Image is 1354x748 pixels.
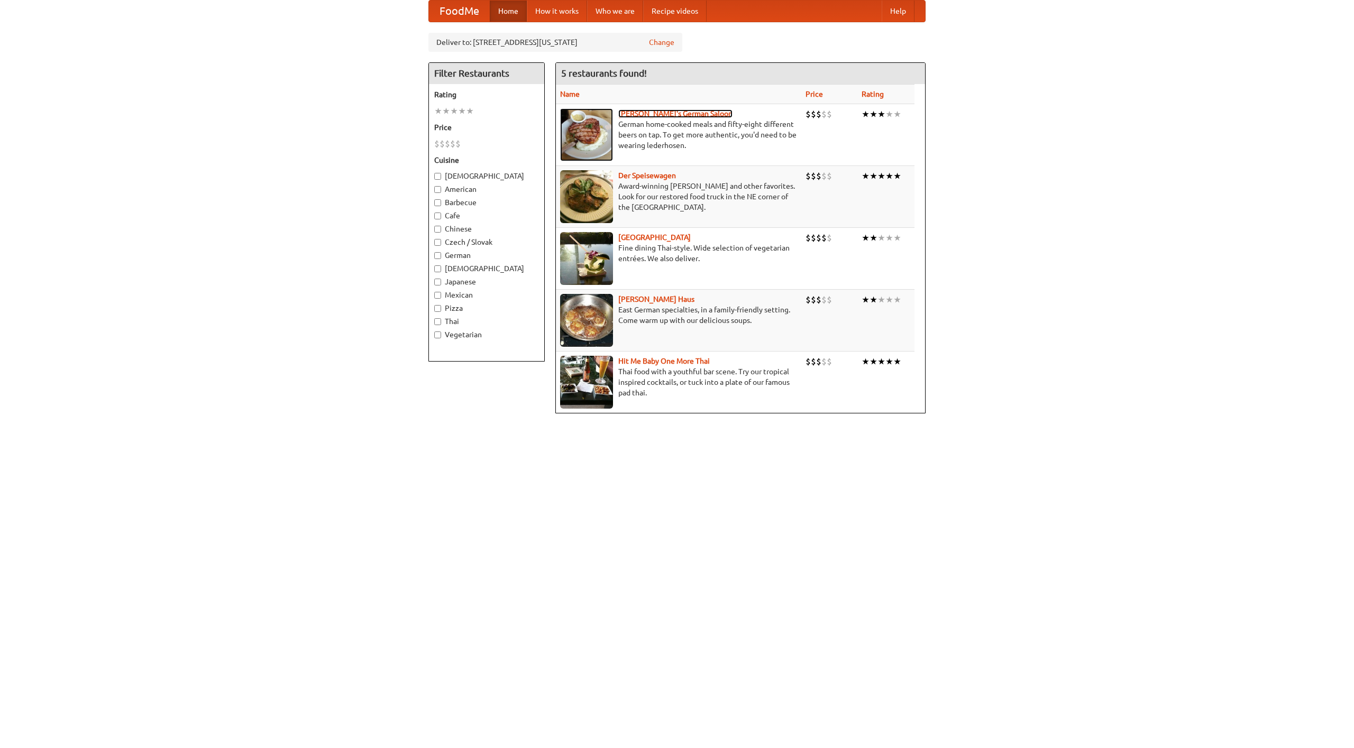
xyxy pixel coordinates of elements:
li: $ [821,108,827,120]
li: $ [811,356,816,367]
p: Award-winning [PERSON_NAME] and other favorites. Look for our restored food truck in the NE corne... [560,181,797,213]
input: [DEMOGRAPHIC_DATA] [434,173,441,180]
li: $ [806,108,811,120]
img: babythai.jpg [560,356,613,409]
h5: Price [434,122,539,133]
input: Japanese [434,279,441,285]
p: German home-cooked meals and fifty-eight different beers on tap. To get more authentic, you'd nee... [560,119,797,151]
li: $ [827,108,832,120]
label: Pizza [434,303,539,313]
input: Vegetarian [434,331,441,338]
li: $ [806,170,811,182]
li: $ [806,232,811,244]
a: Name [560,90,580,98]
a: Recipe videos [643,1,707,22]
li: $ [821,170,827,182]
li: ★ [885,232,893,244]
li: $ [821,232,827,244]
li: $ [827,294,832,306]
a: Rating [862,90,884,98]
li: ★ [893,170,901,182]
a: Help [882,1,914,22]
input: American [434,186,441,193]
li: $ [806,356,811,367]
a: How it works [527,1,587,22]
img: satay.jpg [560,232,613,285]
input: German [434,252,441,259]
a: Der Speisewagen [618,171,676,180]
li: $ [821,294,827,306]
div: Deliver to: [STREET_ADDRESS][US_STATE] [428,33,682,52]
li: $ [450,138,455,150]
input: Czech / Slovak [434,239,441,246]
h5: Rating [434,89,539,100]
li: ★ [893,108,901,120]
li: ★ [442,105,450,117]
a: Who we are [587,1,643,22]
input: Pizza [434,305,441,312]
li: $ [816,294,821,306]
label: Cafe [434,210,539,221]
p: East German specialties, in a family-friendly setting. Come warm up with our delicious soups. [560,304,797,326]
li: ★ [885,294,893,306]
li: ★ [870,356,877,367]
li: ★ [870,294,877,306]
a: [PERSON_NAME] Haus [618,295,694,303]
a: Hit Me Baby One More Thai [618,357,710,365]
li: ★ [885,356,893,367]
li: ★ [862,356,870,367]
a: [GEOGRAPHIC_DATA] [618,233,691,242]
input: Thai [434,318,441,325]
input: Mexican [434,292,441,299]
li: $ [806,294,811,306]
li: $ [827,232,832,244]
li: $ [816,108,821,120]
li: ★ [877,232,885,244]
h5: Cuisine [434,155,539,165]
li: ★ [885,108,893,120]
li: ★ [893,232,901,244]
label: Mexican [434,290,539,300]
img: esthers.jpg [560,108,613,161]
input: Cafe [434,213,441,219]
li: $ [440,138,445,150]
a: Change [649,37,674,48]
li: ★ [862,108,870,120]
li: $ [811,108,816,120]
li: ★ [877,108,885,120]
li: ★ [870,232,877,244]
a: FoodMe [429,1,490,22]
li: $ [816,232,821,244]
li: ★ [466,105,474,117]
input: Chinese [434,226,441,233]
img: speisewagen.jpg [560,170,613,223]
label: Czech / Slovak [434,237,539,247]
li: ★ [893,356,901,367]
li: $ [811,294,816,306]
li: ★ [885,170,893,182]
label: Thai [434,316,539,327]
h4: Filter Restaurants [429,63,544,84]
li: ★ [877,356,885,367]
li: ★ [893,294,901,306]
li: $ [811,232,816,244]
li: $ [816,170,821,182]
input: Barbecue [434,199,441,206]
li: ★ [434,105,442,117]
p: Fine dining Thai-style. Wide selection of vegetarian entrées. We also deliver. [560,243,797,264]
li: $ [827,170,832,182]
a: Home [490,1,527,22]
li: ★ [458,105,466,117]
label: Vegetarian [434,329,539,340]
li: $ [434,138,440,150]
li: ★ [862,232,870,244]
label: Chinese [434,224,539,234]
li: ★ [870,108,877,120]
label: [DEMOGRAPHIC_DATA] [434,171,539,181]
li: $ [445,138,450,150]
a: [PERSON_NAME]'s German Saloon [618,109,733,118]
label: Barbecue [434,197,539,208]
